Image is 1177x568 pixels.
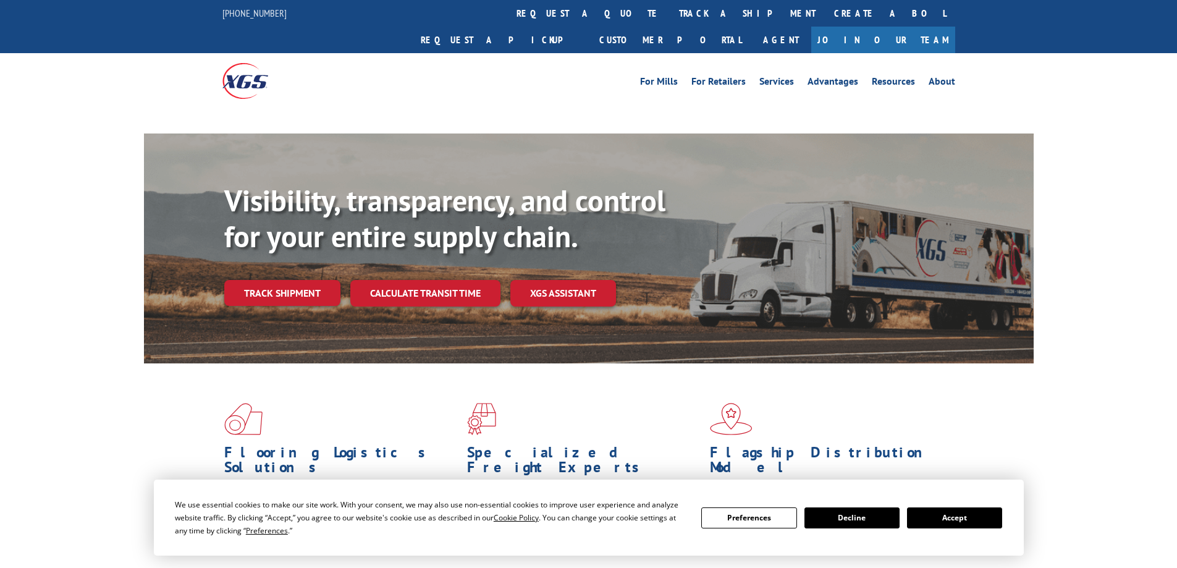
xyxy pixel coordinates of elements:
[759,77,794,90] a: Services
[510,280,616,307] a: XGS ASSISTANT
[811,27,955,53] a: Join Our Team
[872,77,915,90] a: Resources
[691,77,746,90] a: For Retailers
[710,445,943,481] h1: Flagship Distribution Model
[590,27,751,53] a: Customer Portal
[804,507,900,528] button: Decline
[350,280,500,307] a: Calculate transit time
[907,507,1002,528] button: Accept
[494,512,539,523] span: Cookie Policy
[411,27,590,53] a: Request a pickup
[224,403,263,435] img: xgs-icon-total-supply-chain-intelligence-red
[175,498,686,537] div: We use essential cookies to make our site work. With your consent, we may also use non-essential ...
[467,445,701,481] h1: Specialized Freight Experts
[222,7,287,19] a: [PHONE_NUMBER]
[710,403,753,435] img: xgs-icon-flagship-distribution-model-red
[246,525,288,536] span: Preferences
[751,27,811,53] a: Agent
[808,77,858,90] a: Advantages
[154,480,1024,556] div: Cookie Consent Prompt
[701,507,796,528] button: Preferences
[224,280,340,306] a: Track shipment
[929,77,955,90] a: About
[640,77,678,90] a: For Mills
[224,181,665,255] b: Visibility, transparency, and control for your entire supply chain.
[224,445,458,481] h1: Flooring Logistics Solutions
[467,403,496,435] img: xgs-icon-focused-on-flooring-red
